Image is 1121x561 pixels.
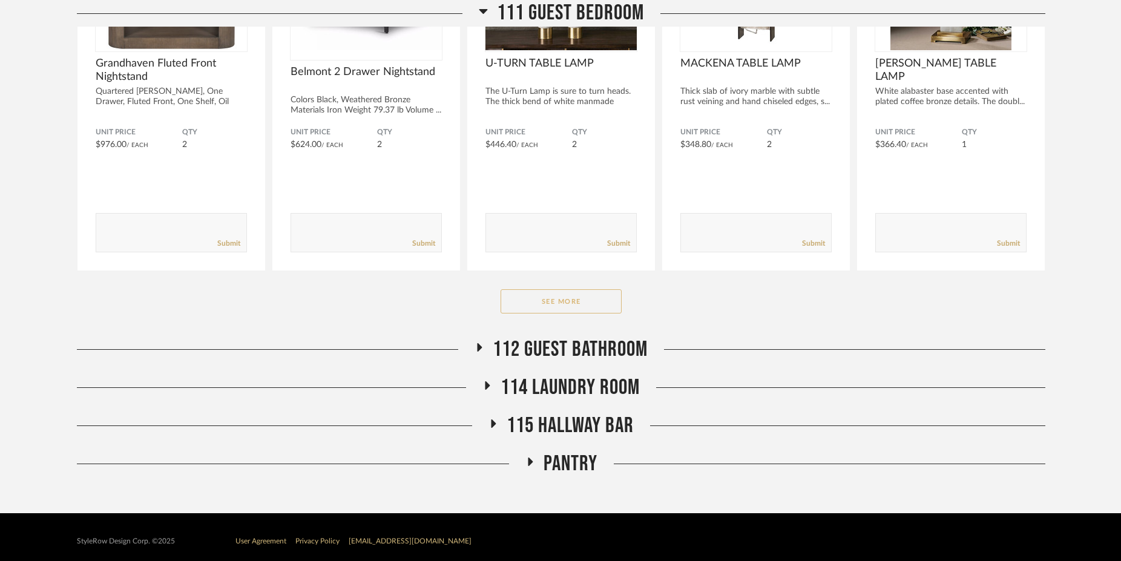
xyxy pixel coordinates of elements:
[680,57,832,70] span: MACKENA TABLE LAMP
[349,537,472,545] a: [EMAIL_ADDRESS][DOMAIN_NAME]
[507,413,634,439] span: 115 HALLWAY BAR
[572,140,577,149] span: 2
[217,238,240,249] a: Submit
[875,87,1027,107] div: White alabaster base accented with plated coffee bronze details. The doubl...
[96,128,182,137] span: Unit Price
[377,140,382,149] span: 2
[493,336,648,363] span: 112 Guest Bathroom
[680,140,711,149] span: $348.80
[875,140,906,149] span: $366.40
[997,238,1020,249] a: Submit
[291,65,442,79] span: Belmont 2 Drawer Nightstand
[127,142,148,148] span: / Each
[485,128,572,137] span: Unit Price
[295,537,340,545] a: Privacy Policy
[875,57,1027,84] span: [PERSON_NAME] TABLE LAMP
[96,140,127,149] span: $976.00
[501,375,640,401] span: 114 Laundry Room
[235,537,286,545] a: User Agreement
[875,128,962,137] span: Unit Price
[802,238,825,249] a: Submit
[77,537,175,546] div: StyleRow Design Corp. ©2025
[96,87,247,117] div: Quartered [PERSON_NAME], One Drawer, Fluted Front, One Shelf, Oil Rubbed Br...
[572,128,637,137] span: QTY
[544,451,597,477] span: Pantry
[291,95,442,116] div: Colors Black, Weathered Bronze Materials Iron Weight 79.37 lb Volume ...
[962,128,1027,137] span: QTY
[182,140,187,149] span: 2
[680,128,767,137] span: Unit Price
[711,142,733,148] span: / Each
[516,142,538,148] span: / Each
[767,128,832,137] span: QTY
[485,87,637,117] div: The U-Turn Lamp is sure to turn heads. The thick bend of white manmade ston...
[182,128,247,137] span: QTY
[291,128,377,137] span: Unit Price
[501,289,622,313] button: See More
[485,140,516,149] span: $446.40
[321,142,343,148] span: / Each
[485,57,637,70] span: U-TURN TABLE LAMP
[680,87,832,107] div: Thick slab of ivory marble with subtle rust veining and hand chiseled edges, s...
[291,140,321,149] span: $624.00
[96,57,247,84] span: Grandhaven Fluted Front Nightstand
[962,140,967,149] span: 1
[412,238,435,249] a: Submit
[377,128,442,137] span: QTY
[906,142,928,148] span: / Each
[767,140,772,149] span: 2
[607,238,630,249] a: Submit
